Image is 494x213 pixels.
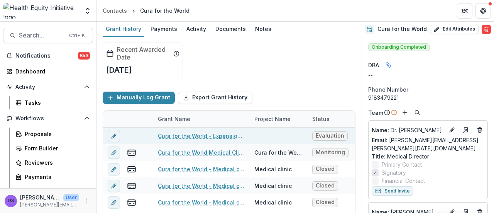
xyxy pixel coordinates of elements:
button: Partners [457,3,472,19]
div: Cura for the World [140,7,189,15]
div: Status [308,115,334,123]
button: Open Workflows [3,112,93,124]
button: view-payments [127,148,136,157]
div: Project Name [250,111,308,127]
p: Dr. [PERSON_NAME] [372,126,444,134]
h2: Recent Awarded Date [117,46,170,61]
a: Dashboard [3,65,93,78]
span: Closed [316,166,335,172]
a: Cura for the World - Expansion 2026 [158,132,245,140]
a: Tasks [12,96,93,109]
div: Notes [252,23,274,34]
div: Ctrl + K [68,31,86,40]
a: Cura for the World - Medical clinic - 20000 - [DATE] [158,198,245,206]
p: [PERSON_NAME][EMAIL_ADDRESS][PERSON_NAME][DATE][DOMAIN_NAME] [20,201,79,208]
span: Onboarding Completed [368,43,430,51]
span: Search... [19,32,64,39]
div: Proposals [25,130,87,138]
button: edit [108,130,120,142]
a: Go to contact [460,124,472,136]
a: Activity [183,22,209,37]
span: Name : [372,127,389,133]
div: Medical clinic [254,198,292,206]
div: Payments [25,173,87,181]
button: edit [108,179,120,192]
a: Email: [PERSON_NAME][EMAIL_ADDRESS][PERSON_NAME][DATE][DOMAIN_NAME] [372,136,484,152]
button: edit [108,196,120,208]
a: Form Builder [12,142,93,155]
a: Proposals [12,128,93,140]
a: Cura for the World - Medical clinic - 40000 - [DATE] [158,165,245,173]
div: Medical clinic [254,182,292,190]
button: Deletes [475,125,484,135]
div: Reviewers [25,158,87,167]
span: Monitoring [316,149,345,156]
span: Workflows [15,115,81,122]
div: Grant Name [153,111,250,127]
p: [DATE] [106,64,132,76]
span: DBA [368,61,379,69]
span: Closed [316,182,335,189]
div: Grantee Reports [25,187,87,195]
button: Edit [447,125,457,135]
img: Health Equity Initiative logo [3,3,79,19]
span: Activity [15,84,81,90]
div: Grant Name [153,115,195,123]
span: Evaluation [316,133,344,139]
div: Dashboard [15,67,87,75]
a: Cura for the World - Medical clinic - 27500 - [DATE] [158,182,245,190]
div: Project Name [250,115,295,123]
button: view-payments [127,198,136,207]
button: Edit Attributes [430,25,479,34]
div: Dr. Ana Smith [8,198,14,203]
p: Medical Director [372,152,484,160]
a: Grantee Reports [12,185,93,198]
a: Contacts [100,5,130,16]
div: 9183479221 [368,94,488,102]
button: Send Invite [372,186,413,196]
h2: Cura for the World [377,26,427,32]
button: Search... [3,28,93,43]
span: 853 [78,52,90,60]
a: Notes [252,22,274,37]
span: Signatory [382,169,406,177]
a: Payments [147,22,180,37]
div: Form Builder [25,144,87,152]
button: view-payments [127,181,136,190]
span: Notifications [15,53,78,59]
button: edit [108,146,120,158]
button: Open entity switcher [82,3,93,19]
button: Add [400,108,409,117]
div: Payments [147,23,180,34]
button: Open Activity [3,81,93,93]
div: Activity [183,23,209,34]
span: Primary Contact [382,160,422,169]
button: view-payments [127,164,136,174]
a: Cura for the World Medical Clinic Nurse and Provider [158,148,245,157]
div: -- [368,71,488,79]
button: Manually Log Grant [103,92,175,104]
div: Cura for the World Medical Clinic Nurse and Provider [254,148,303,157]
a: Reviewers [12,156,93,169]
p: User [63,194,79,201]
button: Linked binding [382,59,394,71]
span: Title : [372,153,386,160]
button: Get Help [475,3,491,19]
div: Medical clinic [254,165,292,173]
div: Status [308,111,365,127]
button: More [82,196,91,206]
button: edit [108,163,120,175]
a: Payments [12,170,93,183]
a: Documents [212,22,249,37]
span: Financial Contact [382,177,425,185]
a: Name: Dr. [PERSON_NAME] [372,126,444,134]
nav: breadcrumb [100,5,193,16]
span: Email: [372,137,387,143]
div: Contacts [103,7,127,15]
button: Search [413,108,422,117]
a: Grant History [103,22,144,37]
p: Team [368,109,383,117]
